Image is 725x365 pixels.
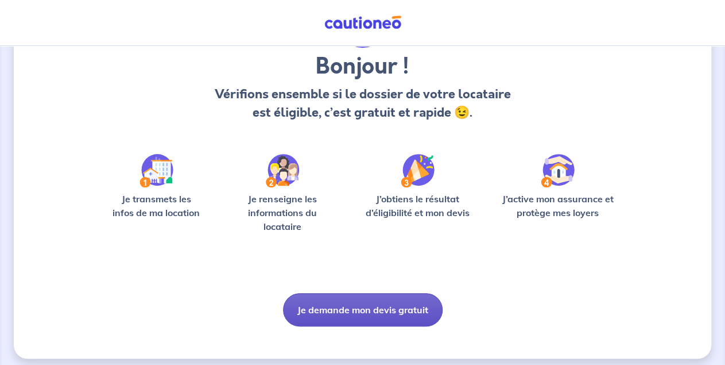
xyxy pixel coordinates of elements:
img: /static/c0a346edaed446bb123850d2d04ad552/Step-2.svg [266,154,299,187]
p: Je transmets les infos de ma location [106,192,207,220]
img: Cautioneo [320,16,406,30]
p: J’active mon assurance et protège mes loyers [496,192,619,220]
p: J’obtiens le résultat d’éligibilité et mon devis [358,192,478,220]
button: Je demande mon devis gratuit [283,293,443,326]
p: Je renseigne les informations du locataire [226,192,339,233]
img: /static/90a569abe86eec82015bcaae536bd8e6/Step-1.svg [139,154,173,187]
h3: Bonjour ! [212,53,512,80]
img: /static/bfff1cf634d835d9112899e6a3df1a5d/Step-4.svg [541,154,575,187]
img: /static/f3e743aab9439237c3e2196e4328bba9/Step-3.svg [401,154,435,187]
p: Vérifions ensemble si le dossier de votre locataire est éligible, c’est gratuit et rapide 😉. [212,85,512,122]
